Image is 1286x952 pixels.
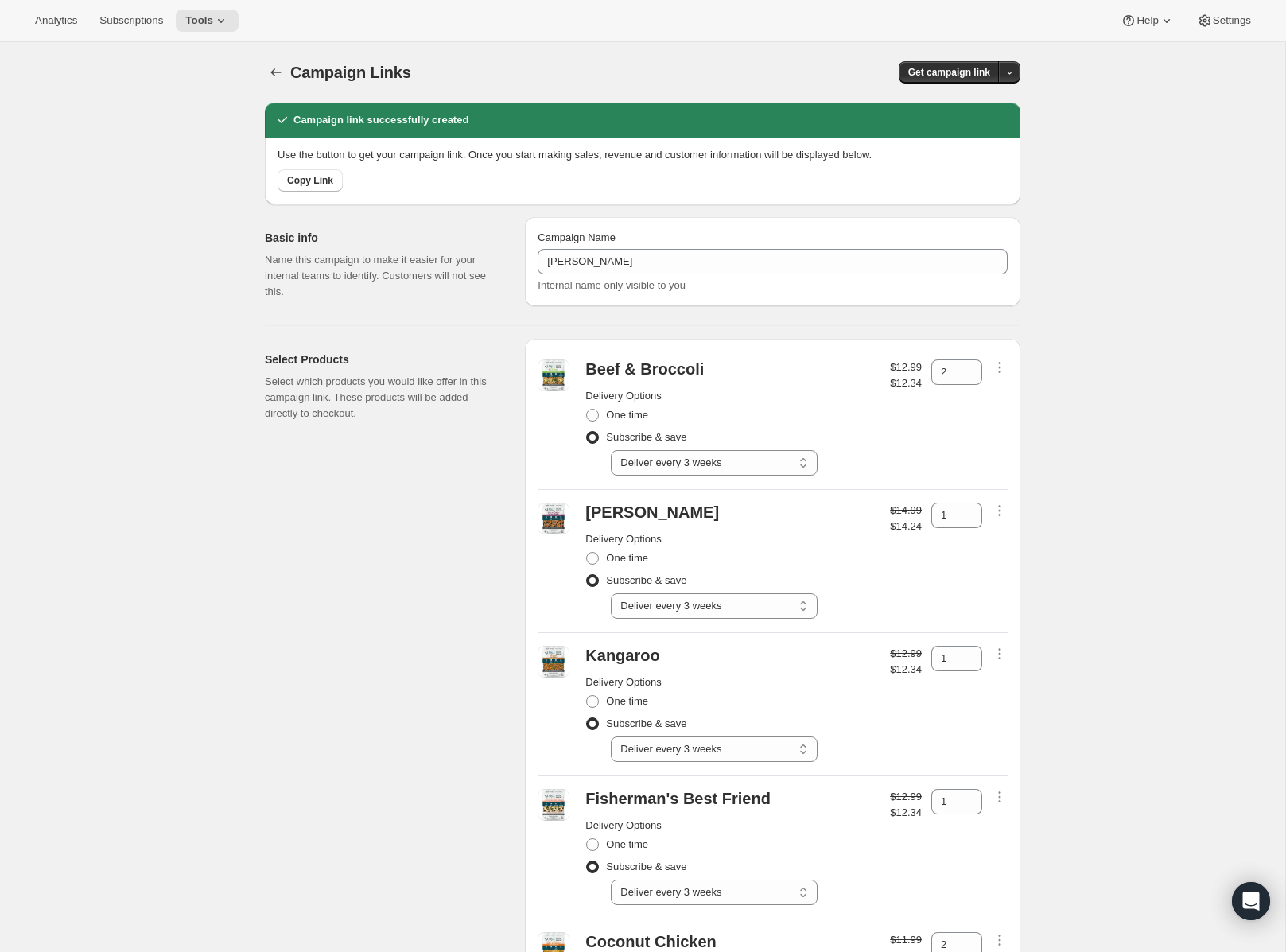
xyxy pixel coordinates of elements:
[538,231,616,243] span: Campaign Name
[1232,882,1270,920] div: Open Intercom Messenger
[265,352,499,367] h2: Select Products
[538,789,569,821] img: Default Title
[265,230,499,246] h2: Basic info
[606,695,648,707] span: One time
[606,431,686,443] span: Subscribe & save
[585,932,716,951] div: Coconut Chicken
[176,10,239,32] button: Tools
[265,252,499,300] p: Name this campaign to make it easier for your internal teams to identify. Customers will not see ...
[1136,14,1158,27] span: Help
[908,66,990,79] span: Get campaign link
[585,818,874,833] h2: Delivery Options
[538,279,686,291] span: Internal name only visible to you
[606,409,648,421] span: One time
[606,552,648,564] span: One time
[538,503,569,534] img: Default Title
[538,359,569,391] img: Default Title
[585,359,704,379] div: Beef & Broccoli
[606,717,686,729] span: Subscribe & save
[585,503,719,522] div: Rosemary Venison
[890,805,922,821] div: $12.34
[1213,14,1251,27] span: Settings
[890,375,922,391] div: $12.34
[899,61,1000,84] button: Get campaign link
[290,64,411,81] span: Campaign Links
[265,374,499,422] p: Select which products you would like offer in this campaign link. These products will be added di...
[35,14,77,27] span: Analytics
[538,646,569,678] img: Default Title
[585,646,659,665] div: Kangaroo
[585,674,874,690] h2: Delivery Options
[585,388,874,404] h2: Delivery Options
[606,861,686,872] span: Subscribe & save
[1111,10,1183,32] button: Help
[1187,10,1261,32] button: Settings
[585,789,771,808] div: Fisherman's Best Friend
[278,169,343,192] button: Copy Link
[25,10,87,32] button: Analytics
[890,932,922,948] p: $11.99
[606,838,648,850] span: One time
[99,14,163,27] span: Subscriptions
[890,519,922,534] div: $14.24
[287,174,333,187] span: Copy Link
[538,249,1008,274] input: Example: Seasonal campaign
[890,503,922,519] p: $14.99
[293,112,468,128] h2: Campaign link successfully created
[890,662,922,678] div: $12.34
[890,646,922,662] p: $12.99
[606,574,686,586] span: Subscribe & save
[890,359,922,375] p: $12.99
[585,531,874,547] h2: Delivery Options
[278,147,1008,163] p: Use the button to get your campaign link. Once you start making sales, revenue and customer infor...
[90,10,173,32] button: Subscriptions
[890,789,922,805] p: $12.99
[185,14,213,27] span: Tools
